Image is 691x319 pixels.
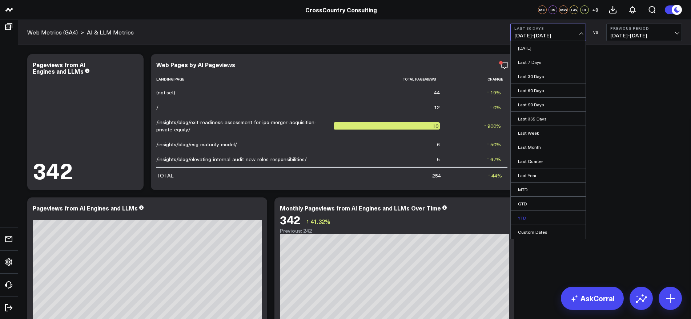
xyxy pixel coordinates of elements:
div: 10 [334,122,440,130]
a: MTD [511,183,586,196]
div: ↑ 0% [490,104,501,111]
div: /insights/blog/elevating-internal-audit-new-roles-responsibilities/ [156,156,307,163]
a: AI & LLM Metrics [87,28,134,36]
div: 342 [280,213,301,226]
div: > [27,28,84,36]
a: Last 90 Days [511,98,586,111]
a: YTD [511,211,586,225]
div: ↑ 900% [484,122,501,130]
a: [DATE] [511,41,586,55]
a: Last 365 Days [511,112,586,126]
button: Previous Period[DATE]-[DATE] [606,24,682,41]
button: Last 30 Days[DATE]-[DATE] [510,24,586,41]
a: Last Month [511,140,586,154]
div: /insights/blog/esg-maturity-model/ [156,141,237,148]
span: [DATE] - [DATE] [514,33,582,38]
div: (not set) [156,89,175,96]
div: Monthly Pageviews from AI Engines and LLMs Over Time [280,204,441,212]
a: Last Year [511,168,586,182]
div: 5 [437,156,440,163]
div: ↑ 44% [488,172,502,179]
div: Web Pages by AI Pageviews [156,61,235,69]
th: Total Pageviews [334,73,446,85]
a: Custom Dates [511,225,586,239]
a: QTD [511,197,586,210]
div: VS [590,30,603,34]
span: 41.32% [310,217,330,225]
a: Last Week [511,126,586,140]
div: MO [538,5,547,14]
span: [DATE] - [DATE] [610,33,678,38]
div: TOTAL [156,172,173,179]
div: RE [580,5,589,14]
a: AskCorral [561,287,624,310]
div: Pageviews from AI Engines and LLMs [33,204,138,212]
b: Last 30 Days [514,26,582,30]
div: CS [549,5,557,14]
div: Previous: 242 [280,228,509,234]
div: Pageviews from AI Engines and LLMs [33,61,85,75]
a: Web Metrics (GA4) [27,28,78,36]
a: Last 7 Days [511,55,586,69]
b: Previous Period [610,26,678,30]
div: 12 [434,104,440,111]
div: GW [570,5,578,14]
div: ↑ 50% [487,141,501,148]
div: ↑ 19% [487,89,501,96]
a: Last 60 Days [511,83,586,97]
div: 342 [33,159,73,181]
button: +8 [591,5,599,14]
span: ↑ [306,217,309,226]
div: 6 [437,141,440,148]
div: 44 [434,89,440,96]
div: ↑ 67% [487,156,501,163]
a: Last 30 Days [511,69,586,83]
div: / [156,104,158,111]
a: Last Quarter [511,154,586,168]
th: Change [446,73,507,85]
div: /insights/blog/exit-readiness-assessment-for-ipo-merger-acquisition-private-equity/ [156,119,327,133]
div: MW [559,5,568,14]
th: Landing Page [156,73,334,85]
div: 254 [432,172,441,179]
span: + 8 [592,7,598,12]
a: CrossCountry Consulting [305,6,377,14]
